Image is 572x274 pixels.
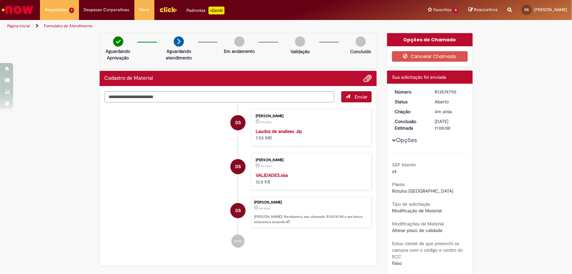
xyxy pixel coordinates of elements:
div: 7.55 MB [256,128,365,141]
p: Aguardando atendimento [163,48,195,61]
span: DS [235,159,241,175]
span: s4 [392,168,397,174]
textarea: Digite sua mensagem aqui... [105,91,335,102]
p: Concluído [350,48,371,55]
span: 11 [453,8,459,13]
span: Falso [392,260,402,266]
p: +GenAi [208,7,225,14]
div: Aberto [435,98,465,105]
ul: Trilhas de página [5,20,376,32]
span: DS [235,115,241,131]
span: Alterar prazo de validade [392,227,443,233]
img: check-circle-green.png [113,36,123,47]
span: Modificação de Material [392,208,442,214]
span: Sua solicitação foi enviada [392,74,446,80]
div: [PERSON_NAME] [256,114,365,118]
span: 5m atrás [261,120,272,124]
dt: Conclusão Estimada [390,118,430,131]
p: Em andamento [224,48,255,54]
ul: Histórico de tíquete [105,102,372,255]
img: img-circle-grey.png [295,36,305,47]
span: Favoritos [433,7,451,13]
span: Despesas Corporativas [84,7,129,13]
div: 12.0 KB [256,172,365,185]
span: 1 [69,8,74,13]
span: Rótulos [GEOGRAPHIC_DATA] [392,188,453,194]
button: Adicionar anexos [363,74,372,83]
a: Página inicial [7,23,30,29]
div: Douglas Santos Da Silva [230,159,246,174]
div: Padroniza [187,7,225,14]
a: Laudos de analises .zip [256,128,302,134]
b: Tipo de solicitação [392,201,430,207]
div: 29/09/2025 07:46:31 [435,108,465,115]
div: R13574790 [435,89,465,95]
b: Modificações de Material [392,221,444,227]
div: Opções do Chamado [387,33,473,46]
div: Douglas Santos Da Silva [230,203,246,218]
span: [PERSON_NAME] [534,7,567,12]
b: Estou ciente de que preenchi os campos com o código e centro do ECC [392,241,463,260]
a: Rascunhos [468,7,498,13]
div: [PERSON_NAME] [254,200,368,204]
img: arrow-next.png [174,36,184,47]
b: Planta [392,181,404,187]
li: Douglas Santos Da Silva [105,197,372,228]
button: Enviar [341,91,372,102]
p: [PERSON_NAME]! Recebemos seu chamado R13574790 e em breve estaremos atuando. [254,214,368,224]
span: Rascunhos [474,7,498,13]
span: 4m atrás [259,206,270,210]
p: Validação [290,48,310,55]
a: VALIDADES.xlsx [256,172,288,178]
img: img-circle-grey.png [356,36,366,47]
dt: Número [390,89,430,95]
span: 5m atrás [261,164,272,168]
dt: Status [390,98,430,105]
h2: Cadastro de Material Histórico de tíquete [105,75,153,81]
button: Cancelar Chamado [392,51,468,62]
span: DS [525,8,529,12]
a: Formulário de Atendimento [44,23,92,29]
span: DS [235,203,241,219]
div: [DATE] 11:00:00 [435,118,465,131]
img: ServiceNow [1,3,34,16]
span: More [139,7,149,13]
div: [PERSON_NAME] [256,158,365,162]
span: Requisições [45,7,68,13]
img: img-circle-grey.png [234,36,245,47]
span: 4m atrás [435,109,452,115]
time: 29/09/2025 07:46:31 [259,206,270,210]
p: Aguardando Aprovação [102,48,134,61]
time: 29/09/2025 07:46:14 [261,164,272,168]
img: click_logo_yellow_360x200.png [159,5,177,14]
span: Enviar [355,94,367,100]
dt: Criação [390,108,430,115]
div: Douglas Santos Da Silva [230,115,246,130]
b: SAP Interim [392,162,416,168]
